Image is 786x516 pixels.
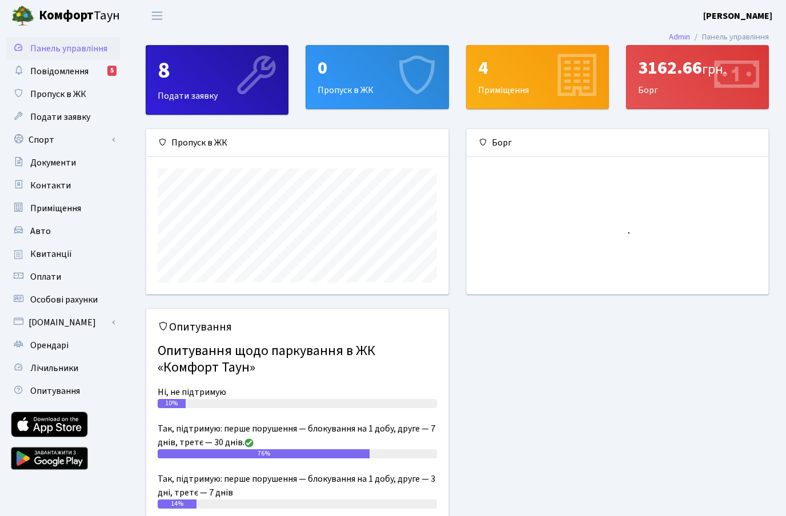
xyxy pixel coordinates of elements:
div: 76% [158,449,370,458]
a: Авто [6,220,120,243]
a: Повідомлення5 [6,60,120,83]
a: 0Пропуск в ЖК [306,45,448,109]
a: [DOMAIN_NAME] [6,311,120,334]
span: Опитування [30,385,80,397]
div: Пропуск в ЖК [306,46,448,108]
span: Документи [30,156,76,169]
div: 8 [158,57,276,84]
h5: Опитування [158,320,437,334]
span: Панель управління [30,42,107,55]
div: Борг [467,129,769,157]
span: Орендарі [30,339,69,352]
a: Admin [669,31,690,43]
div: Пропуск в ЖК [146,129,448,157]
span: Лічильники [30,362,78,374]
a: Приміщення [6,197,120,220]
b: Комфорт [39,6,94,25]
div: 0 [318,57,436,79]
button: Переключити навігацію [143,6,171,25]
a: Спорт [6,128,120,151]
div: Так, підтримую: перше порушення — блокування на 1 добу, друге — 3 дні, третє — 7 днів [158,472,437,499]
div: 14% [158,499,196,509]
div: Ні, не підтримую [158,385,437,399]
div: Подати заявку [146,46,288,114]
a: Особові рахунки [6,288,120,311]
span: грн. [702,59,727,79]
span: Пропуск в ЖК [30,88,86,100]
div: Так, підтримую: перше порушення — блокування на 1 добу, друге — 7 днів, третє — 30 днів. [158,422,437,449]
span: Таун [39,6,120,26]
a: Пропуск в ЖК [6,83,120,106]
div: 4 [478,57,597,79]
a: Подати заявку [6,106,120,128]
div: 3162.66 [638,57,757,79]
span: Особові рахунки [30,293,98,306]
a: Контакти [6,174,120,197]
span: Подати заявку [30,111,90,123]
a: Оплати [6,265,120,288]
a: Опитування [6,380,120,402]
img: logo.png [11,5,34,27]
a: [PERSON_NAME] [703,9,772,23]
span: Приміщення [30,202,81,215]
a: 8Подати заявку [146,45,288,115]
span: Авто [30,225,51,237]
div: Борг [627,46,768,108]
span: Контакти [30,179,71,192]
span: Квитанції [30,248,72,260]
a: Документи [6,151,120,174]
a: 4Приміщення [466,45,609,109]
div: Приміщення [467,46,608,108]
span: Оплати [30,271,61,283]
nav: breadcrumb [652,25,786,49]
h4: Опитування щодо паркування в ЖК «Комфорт Таун» [158,338,437,381]
a: Квитанції [6,243,120,265]
b: [PERSON_NAME] [703,10,772,22]
a: Лічильники [6,357,120,380]
li: Панель управління [690,31,769,43]
div: 5 [107,66,117,76]
div: 10% [158,399,186,408]
a: Орендарі [6,334,120,357]
a: Панель управління [6,37,120,60]
span: Повідомлення [30,65,89,78]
